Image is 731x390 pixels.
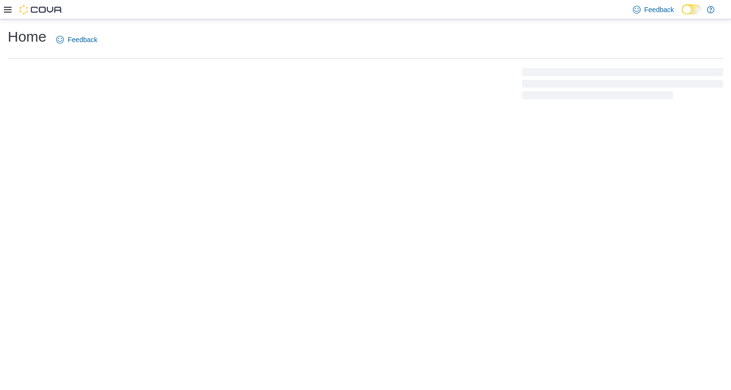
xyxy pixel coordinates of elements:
span: Feedback [68,35,97,45]
h1: Home [8,27,46,46]
span: Loading [522,70,723,101]
img: Cova [19,5,63,15]
span: Feedback [644,5,674,15]
input: Dark Mode [682,4,702,15]
a: Feedback [52,30,101,49]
